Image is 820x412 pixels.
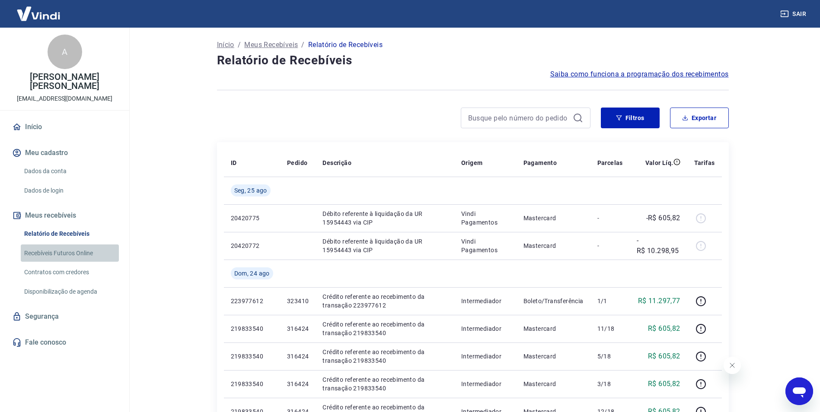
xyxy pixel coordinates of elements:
[287,380,309,388] p: 316424
[231,297,273,305] p: 223977612
[648,351,680,361] p: R$ 605,82
[287,352,309,361] p: 316424
[10,143,119,162] button: Meu cadastro
[238,40,241,50] p: /
[597,241,623,250] p: -
[231,241,273,250] p: 20420772
[322,237,447,254] p: Débito referente à liquidação da UR 15954443 via CIP
[785,377,813,405] iframe: Botão para abrir a janela de mensagens
[21,283,119,301] a: Disponibilização de agenda
[21,182,119,200] a: Dados de login
[461,324,510,333] p: Intermediador
[523,380,584,388] p: Mastercard
[550,69,729,79] a: Saiba como funciona a programação dos recebimentos
[287,297,309,305] p: 323410
[461,158,482,167] p: Origem
[10,117,119,136] a: Início
[287,158,307,167] p: Pedido
[724,357,741,374] iframe: Fechar mensagem
[21,244,119,262] a: Recebíveis Futuros Online
[10,307,119,326] a: Segurança
[322,348,447,365] p: Crédito referente ao recebimento da transação 219833540
[637,235,680,256] p: -R$ 10.298,95
[597,352,623,361] p: 5/18
[21,225,119,243] a: Relatório de Recebíveis
[597,214,623,222] p: -
[638,296,680,306] p: R$ 11.297,77
[10,0,67,27] img: Vindi
[10,333,119,352] a: Fale conosco
[779,6,810,22] button: Sair
[468,111,569,124] input: Busque pelo número do pedido
[523,241,584,250] p: Mastercard
[5,6,73,13] span: Olá! Precisa de ajuda?
[461,237,510,254] p: Vindi Pagamentos
[461,380,510,388] p: Intermediador
[597,297,623,305] p: 1/1
[234,269,270,278] span: Dom, 24 ago
[461,209,510,227] p: Vindi Pagamentos
[322,320,447,337] p: Crédito referente ao recebimento da transação 219833540
[308,40,383,50] p: Relatório de Recebíveis
[17,94,112,103] p: [EMAIL_ADDRESS][DOMAIN_NAME]
[523,158,557,167] p: Pagamento
[461,352,510,361] p: Intermediador
[21,263,119,281] a: Contratos com credores
[322,292,447,310] p: Crédito referente ao recebimento da transação 223977612
[231,214,273,222] p: 20420775
[597,380,623,388] p: 3/18
[523,297,584,305] p: Boleto/Transferência
[648,379,680,389] p: R$ 605,82
[597,324,623,333] p: 11/18
[523,324,584,333] p: Mastercard
[670,108,729,128] button: Exportar
[7,73,122,91] p: [PERSON_NAME] [PERSON_NAME]
[21,162,119,180] a: Dados da conta
[601,108,660,128] button: Filtros
[234,186,267,195] span: Seg, 25 ago
[231,158,237,167] p: ID
[645,158,673,167] p: Valor Líq.
[694,158,715,167] p: Tarifas
[217,52,729,69] h4: Relatório de Recebíveis
[523,214,584,222] p: Mastercard
[597,158,623,167] p: Parcelas
[322,209,447,227] p: Débito referente à liquidação da UR 15954443 via CIP
[244,40,298,50] a: Meus Recebíveis
[648,323,680,334] p: R$ 605,82
[48,35,82,69] div: A
[523,352,584,361] p: Mastercard
[231,352,273,361] p: 219833540
[301,40,304,50] p: /
[231,380,273,388] p: 219833540
[231,324,273,333] p: 219833540
[322,375,447,393] p: Crédito referente ao recebimento da transação 219833540
[10,206,119,225] button: Meus recebíveis
[461,297,510,305] p: Intermediador
[217,40,234,50] a: Início
[287,324,309,333] p: 316424
[646,213,680,223] p: -R$ 605,82
[322,158,351,167] p: Descrição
